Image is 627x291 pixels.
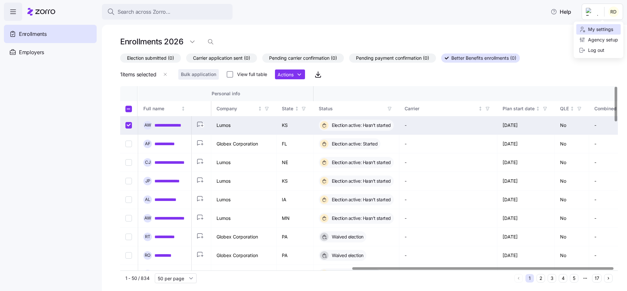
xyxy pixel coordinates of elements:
[555,116,589,135] td: No
[579,26,613,33] div: My settings
[144,123,151,127] span: A W
[579,47,604,54] div: Log out
[211,116,277,135] td: Lumos
[330,122,391,129] span: Election active: Hasn't started
[277,116,313,135] td: KS
[579,36,618,43] div: Agency setup
[497,116,555,135] td: [DATE]
[405,122,407,129] span: -
[125,122,132,129] input: Select record 1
